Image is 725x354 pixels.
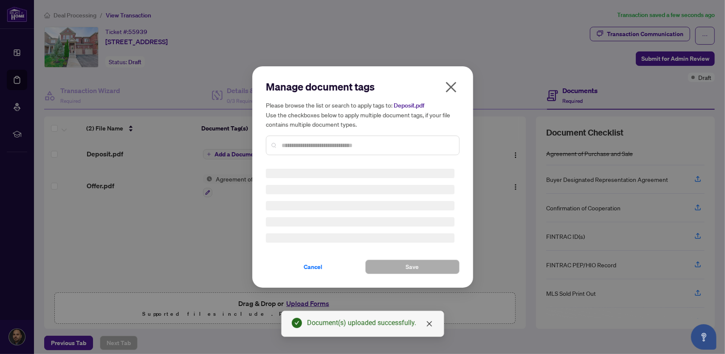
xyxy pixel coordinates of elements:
[266,100,460,129] h5: Please browse the list or search to apply tags to: Use the checkboxes below to apply multiple doc...
[444,80,458,94] span: close
[365,260,460,274] button: Save
[691,324,717,350] button: Open asap
[266,260,360,274] button: Cancel
[425,319,434,329] a: Close
[426,320,433,327] span: close
[292,318,302,328] span: check-circle
[307,318,434,328] div: Document(s) uploaded successfully.
[304,260,322,274] span: Cancel
[266,80,460,93] h2: Manage document tags
[394,102,424,109] span: Deposit.pdf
